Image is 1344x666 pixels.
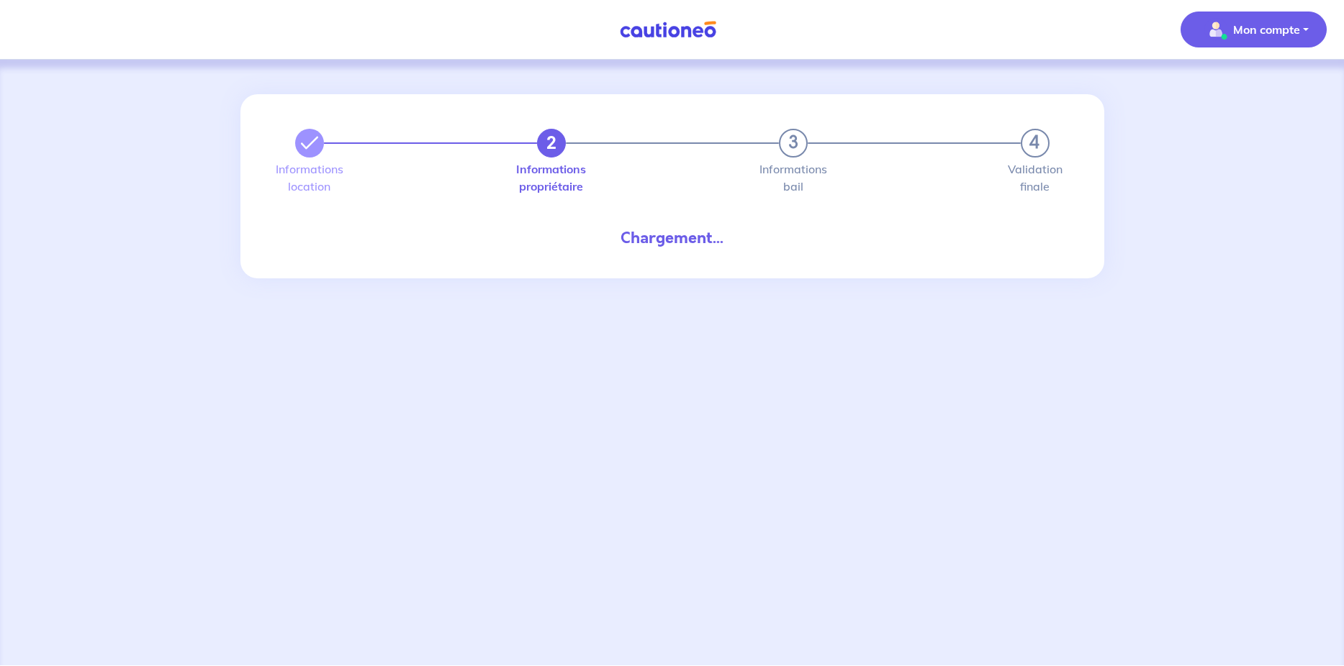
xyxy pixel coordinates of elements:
[295,163,324,192] label: Informations location
[779,163,808,192] label: Informations bail
[1233,21,1300,38] p: Mon compte
[1181,12,1327,47] button: illu_account_valid_menu.svgMon compte
[537,129,566,158] button: 2
[537,163,566,192] label: Informations propriétaire
[1021,163,1050,192] label: Validation finale
[1204,18,1227,41] img: illu_account_valid_menu.svg
[284,227,1061,250] div: Chargement...
[614,21,722,39] img: Cautioneo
